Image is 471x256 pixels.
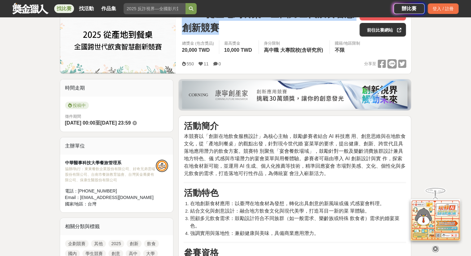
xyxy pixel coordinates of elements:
[144,240,159,247] a: 飲食
[190,216,399,228] span: 照顧多元飲食需求：鼓勵設計符合不同族群（如一般需求、樂齡族或特殊 飲食者）需求的婚宴菜色。
[280,47,323,53] span: 大專院校(含研究所)
[88,201,96,206] span: 台灣
[91,240,106,247] a: 其他
[184,134,405,176] span: 本競賽以「創新在地飲食服務設計」為核心主軸，鼓勵參賽者結合 AI 科技應 用、創意思維與在地飲食文化，從「產地到餐桌」的觀點出發，針對現今世代婚 宴菜單的要求，提出健康、創新、跨世代且具落地應用...
[60,137,173,155] div: 主辦單位
[182,47,210,53] span: 20,000 TWD
[364,59,376,68] span: 分享至
[60,2,176,73] img: Cover Image
[60,218,173,235] div: 相關分類與標籤
[190,201,384,206] span: 在地創新食材應用：以臺灣在地食材為發想，轉化出具創意的新風味或儀 式感宴會料理。
[65,188,156,194] div: 電話： [PHONE_NUMBER]
[95,120,100,126] span: 至
[184,188,218,198] strong: 活動特色
[224,47,252,53] span: 10,000 TWD
[65,240,89,247] a: 企劃競賽
[335,47,345,53] span: 不限
[411,199,460,241] img: d2146d9a-e6f6-4337-9592-8cefde37ba6b.png
[182,7,355,35] span: 2025 從產地到餐桌～全國跨世代飲食智慧創新競賽
[186,61,194,66] span: 550
[190,231,319,236] span: 強調實用與落地性：兼顧健康與美味，具備商業應用潛力。
[218,61,221,66] span: 0
[428,3,459,14] div: 登入 / 註冊
[224,40,254,46] span: 最高獎金
[182,81,408,109] img: be6ed63e-7b41-4cb8-917a-a53bd949b1b4.png
[190,208,369,214] span: 結合文化與創意設計：融合地方飲食文化與現代美學，打造耳目一新的菜 單體驗。
[264,40,325,46] div: 身分限制
[335,40,360,46] div: 國籍/地區限制
[65,120,95,126] span: [DATE] 00:00
[124,3,185,14] input: 2025 反詐視界—全國影片競賽
[54,4,74,13] a: 找比賽
[99,4,119,13] a: 作品集
[65,160,156,166] div: 中華醫事科技大學餐旅管理系
[264,47,279,53] span: 高中職
[394,3,425,14] a: 辦比賽
[60,79,173,97] div: 時間走期
[360,23,406,37] a: 前往比賽網站
[182,40,214,46] span: 總獎金 (包含獎品)
[65,166,156,183] div: 協辦/執行： 東東餐飲企業股份有限公司、好奇兄弟雲端股份有限公司、台南市餐旅教育協會、台灣黃金蕎麥有限公司、保康生醫股份有限公司
[127,240,142,247] a: 創新
[65,201,88,206] span: 國家/地區：
[65,194,156,201] div: Email： [EMAIL_ADDRESS][DOMAIN_NAME]
[184,121,218,131] strong: 活動簡介
[76,4,96,13] a: 找活動
[100,120,131,126] span: [DATE] 23:59
[65,102,89,109] span: 投稿中
[65,114,81,119] span: 徵件期間
[108,240,124,247] a: 2025
[204,61,209,66] span: 11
